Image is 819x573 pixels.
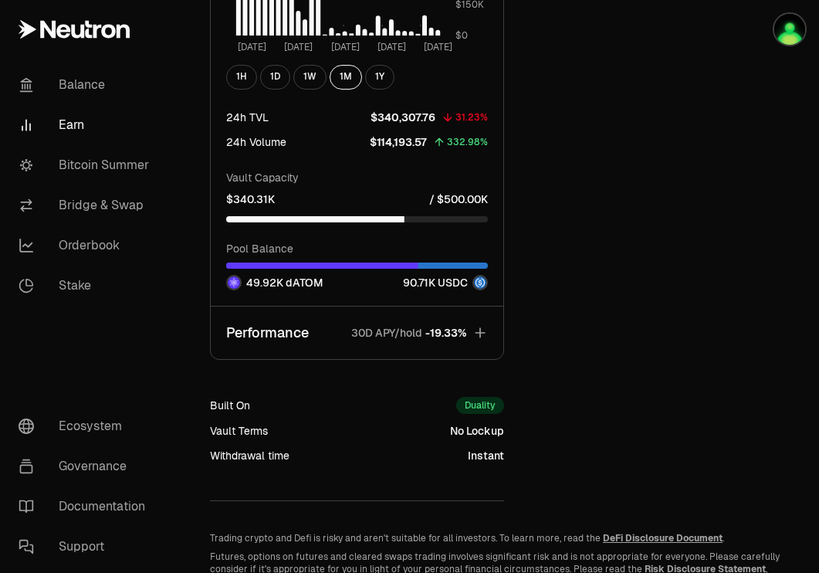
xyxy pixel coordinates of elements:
a: Stake [6,266,167,306]
p: $340,307.76 [371,110,435,125]
div: No Lockup [450,423,504,439]
button: Performance30D APY/hold-19.33% [211,307,503,359]
a: Bridge & Swap [6,185,167,225]
div: Duality [456,397,504,414]
button: 1W [293,65,327,90]
a: DeFi Disclosure Document [603,532,723,544]
div: Withdrawal time [210,448,289,463]
img: Atom Staking [774,14,805,45]
p: Trading crypto and Defi is risky and aren't suitable for all investors. To learn more, read the . [210,532,782,544]
p: Vault Capacity [226,170,488,185]
div: 24h TVL [226,110,269,125]
img: dATOM Logo [228,276,240,289]
div: Instant [468,448,504,463]
div: 24h Volume [226,134,286,150]
tspan: [DATE] [238,40,266,53]
a: Bitcoin Summer [6,145,167,185]
button: 1D [260,65,290,90]
div: 90.71K USDC [403,275,488,290]
button: 1Y [365,65,394,90]
span: -19.33% [425,325,466,341]
button: 1H [226,65,257,90]
p: Pool Balance [226,241,488,256]
p: 30D APY/hold [351,325,422,341]
tspan: [DATE] [377,40,406,53]
a: Documentation [6,487,167,527]
p: $340.31K [226,192,275,207]
p: / $500.00K [429,192,488,207]
tspan: [DATE] [331,40,360,53]
tspan: $0 [455,29,468,42]
img: USDC Logo [474,276,486,289]
button: 1M [330,65,362,90]
a: Earn [6,105,167,145]
tspan: [DATE] [284,40,313,53]
p: $114,193.57 [370,134,427,150]
a: Ecosystem [6,406,167,446]
a: Governance [6,446,167,487]
div: 332.98% [447,134,488,151]
div: 31.23% [455,109,488,127]
p: Performance [226,322,309,344]
a: Orderbook [6,225,167,266]
div: Vault Terms [210,423,268,439]
a: Support [6,527,167,567]
a: Balance [6,65,167,105]
div: Built On [210,398,250,413]
div: 49.92K dATOM [226,275,323,290]
tspan: [DATE] [424,40,452,53]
